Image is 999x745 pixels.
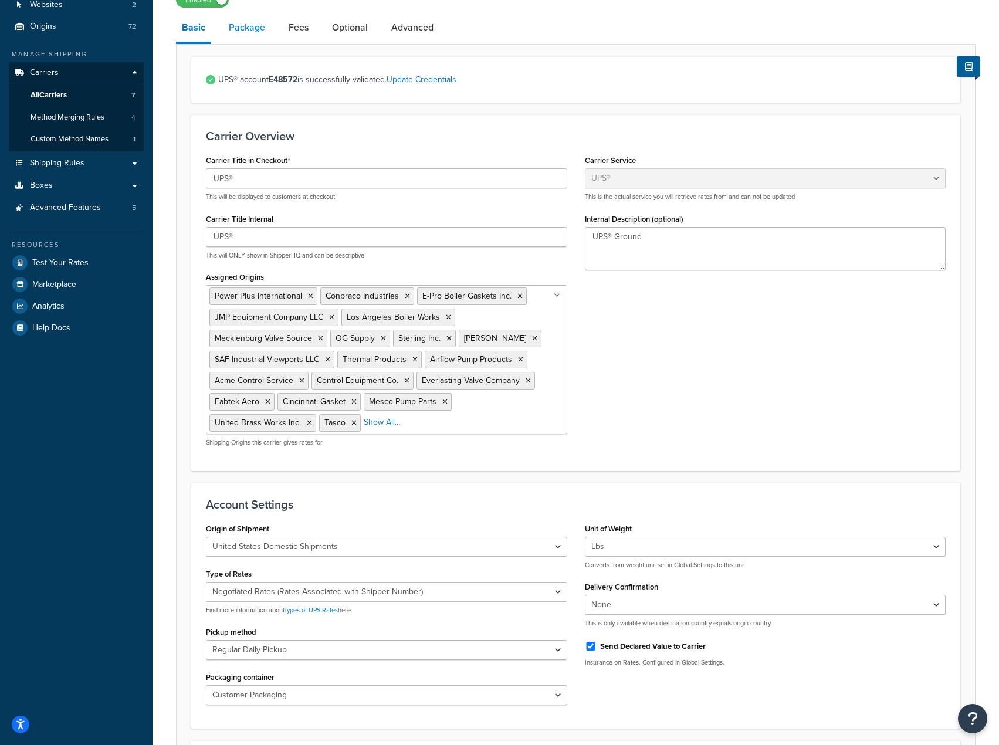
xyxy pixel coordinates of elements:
[215,395,259,408] span: Fabtek Aero
[430,353,512,365] span: Airflow Pump Products
[464,332,526,344] span: [PERSON_NAME]
[369,395,436,408] span: Mesco Pump Parts
[585,658,946,667] p: Insurance on Rates. Configured in Global Settings.
[9,274,144,295] a: Marketplace
[206,570,252,578] label: Type of Rates
[364,416,400,428] a: Show All...
[206,673,275,682] label: Packaging container
[600,641,706,652] label: Send Declared Value to Carrier
[131,113,136,123] span: 4
[32,302,65,311] span: Analytics
[32,323,70,333] span: Help Docs
[215,311,323,323] span: JMP Equipment Company LLC
[9,128,144,150] a: Custom Method Names1
[30,158,84,168] span: Shipping Rules
[9,252,144,273] a: Test Your Rates
[9,107,144,128] li: Method Merging Rules
[283,395,346,408] span: Cincinnati Gasket
[326,13,374,42] a: Optional
[32,258,89,268] span: Test Your Rates
[133,134,136,144] span: 1
[9,84,144,106] a: AllCarriers7
[284,605,338,615] a: Types of UPS Rates
[30,181,53,191] span: Boxes
[585,192,946,201] p: This is the actual service you will retrieve rates from and can not be updated
[31,90,67,100] span: All Carriers
[9,49,144,59] div: Manage Shipping
[9,197,144,219] li: Advanced Features
[347,311,440,323] span: Los Angeles Boiler Works
[9,296,144,317] a: Analytics
[343,353,407,365] span: Thermal Products
[215,332,312,344] span: Mecklenburg Valve Source
[206,628,256,636] label: Pickup method
[585,619,946,628] p: This is only available when destination country equals origin country
[215,374,293,387] span: Acme Control Service
[9,16,144,38] li: Origins
[9,153,144,174] a: Shipping Rules
[9,62,144,151] li: Carriers
[206,251,567,260] p: This will ONLY show in ShipperHQ and can be descriptive
[30,22,56,32] span: Origins
[9,175,144,197] a: Boxes
[223,13,271,42] a: Package
[9,240,144,250] div: Resources
[30,203,101,213] span: Advanced Features
[31,113,104,123] span: Method Merging Rules
[585,215,683,223] label: Internal Description (optional)
[422,290,512,302] span: E-Pro Boiler Gaskets Inc.
[9,62,144,84] a: Carriers
[206,438,567,447] p: Shipping Origins this carrier gives rates for
[9,16,144,38] a: Origins72
[317,374,398,387] span: Control Equipment Co.
[585,227,946,270] textarea: UPS® Ground
[131,90,136,100] span: 7
[128,22,136,32] span: 72
[215,416,301,429] span: United Brass Works Inc.
[336,332,375,344] span: OG Supply
[206,498,946,511] h3: Account Settings
[957,56,980,77] button: Show Help Docs
[269,73,297,86] strong: E48572
[958,704,987,733] button: Open Resource Center
[206,192,567,201] p: This will be displayed to customers at checkout
[132,203,136,213] span: 5
[206,130,946,143] h3: Carrier Overview
[215,290,302,302] span: Power Plus International
[385,13,439,42] a: Advanced
[218,72,946,88] span: UPS® account is successfully validated.
[215,353,319,365] span: SAF Industrial Viewports LLC
[206,606,567,615] p: Find more information about here.
[176,13,211,44] a: Basic
[206,524,269,533] label: Origin of Shipment
[398,332,441,344] span: Sterling Inc.
[206,273,264,282] label: Assigned Origins
[9,317,144,338] a: Help Docs
[585,524,632,533] label: Unit of Weight
[283,13,314,42] a: Fees
[206,215,273,223] label: Carrier Title Internal
[31,134,109,144] span: Custom Method Names
[422,374,520,387] span: Everlasting Valve Company
[387,73,456,86] a: Update Credentials
[9,197,144,219] a: Advanced Features5
[326,290,399,302] span: Conbraco Industries
[32,280,76,290] span: Marketplace
[30,68,59,78] span: Carriers
[585,156,636,165] label: Carrier Service
[9,107,144,128] a: Method Merging Rules4
[206,156,290,165] label: Carrier Title in Checkout
[324,416,346,429] span: Tasco
[9,128,144,150] li: Custom Method Names
[585,583,658,591] label: Delivery Confirmation
[585,561,946,570] p: Converts from weight unit set in Global Settings to this unit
